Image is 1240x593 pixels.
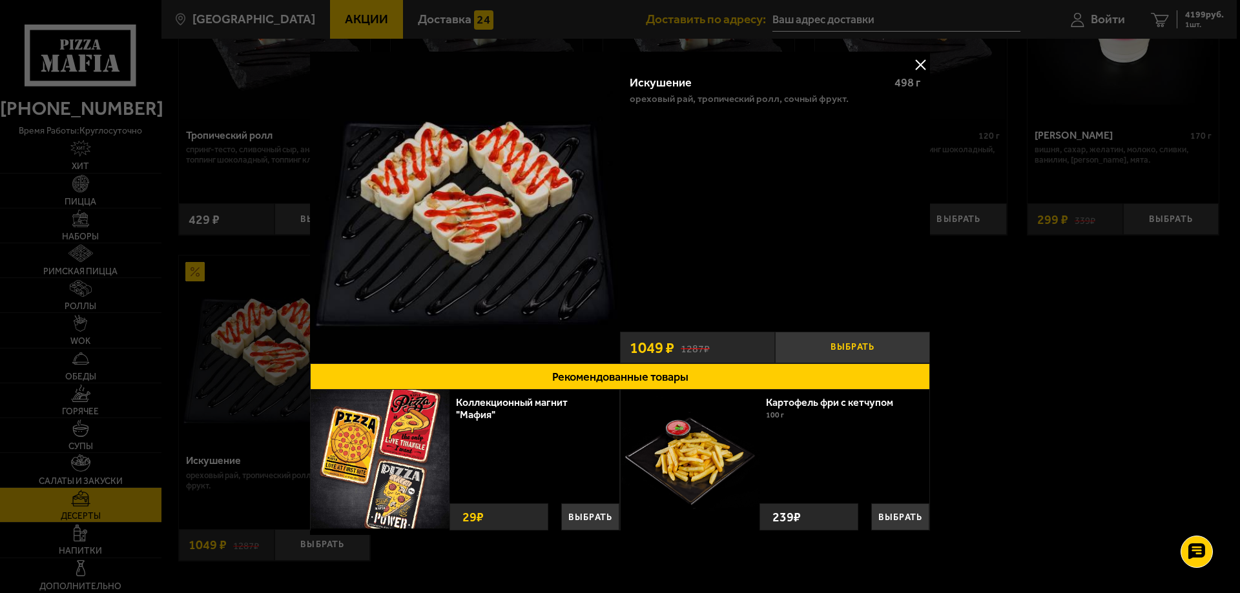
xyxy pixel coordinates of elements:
[769,504,804,530] strong: 239 ₽
[775,332,930,363] button: Выбрать
[894,75,920,90] span: 498 г
[630,340,674,356] span: 1049 ₽
[630,76,883,90] div: Искушение
[310,363,930,390] button: Рекомендованные товары
[681,341,710,354] s: 1287 ₽
[459,504,487,530] strong: 29 ₽
[766,410,784,419] span: 100 г
[310,52,620,361] img: Искушение
[630,94,849,104] p: Ореховый рай, Тропический ролл, Сочный фрукт.
[310,52,620,363] a: Искушение
[871,503,929,530] button: Выбрать
[766,396,906,408] a: Картофель фри с кетчупом
[456,396,568,421] a: Коллекционный магнит "Мафия"
[561,503,619,530] button: Выбрать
